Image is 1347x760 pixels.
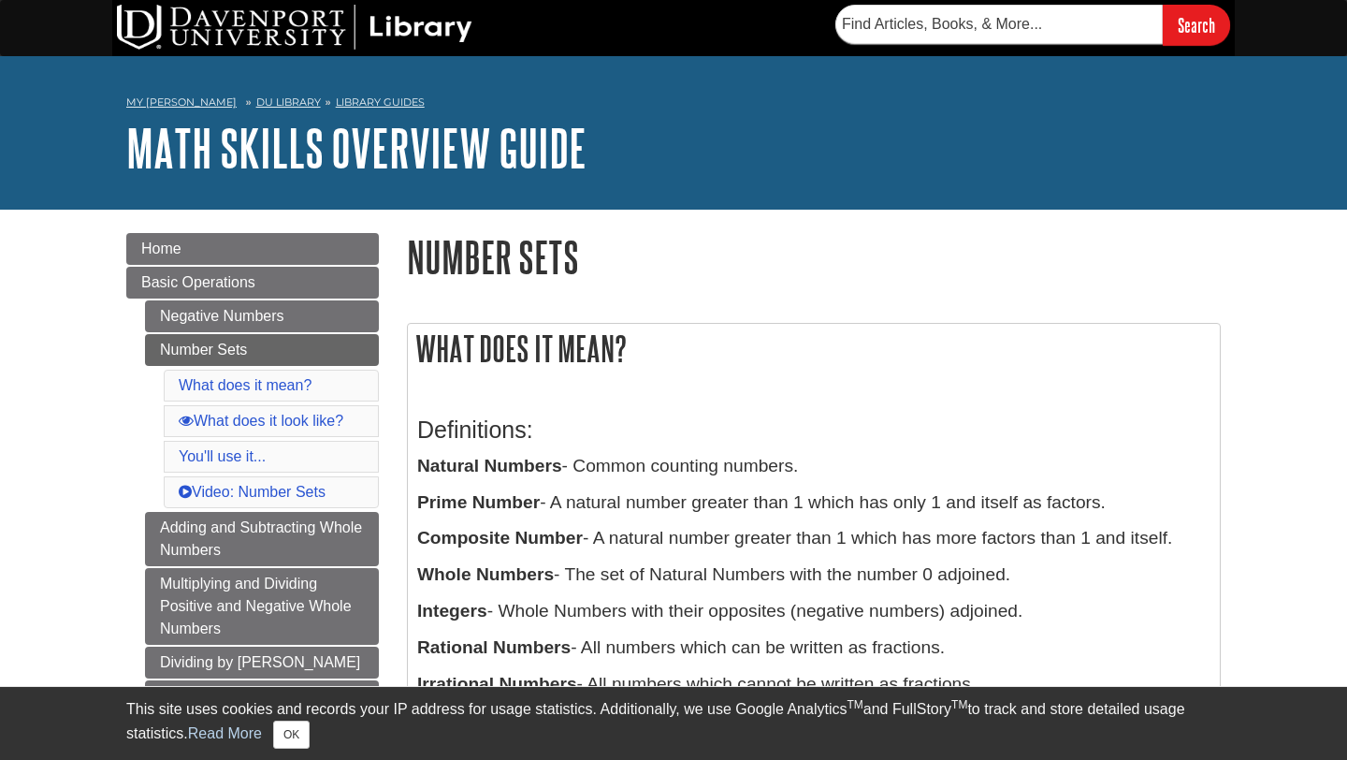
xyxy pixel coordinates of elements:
p: - A natural number greater than 1 which has only 1 and itself as factors. [417,490,1210,517]
a: Adding and Subtracting Whole Numbers [145,512,379,566]
a: Home [126,233,379,265]
a: What does it look like? [179,413,343,429]
span: Home [141,241,181,256]
b: Integers [417,601,487,621]
img: DU Library [117,5,472,50]
b: Composite Number [417,528,583,548]
a: Read More [188,725,262,741]
div: This site uses cookies and records your IP address for usage statistics. Additionally, we use Goo... [126,698,1221,749]
p: - The set of Natural Numbers with the number 0 adjoined. [417,562,1210,589]
a: Adding Integers with Different Signs [145,680,379,735]
a: Negative Numbers [145,300,379,332]
b: Whole Numbers [417,564,554,584]
form: Searches DU Library's articles, books, and more [835,5,1230,45]
b: Prime Number [417,492,540,512]
p: - Common counting numbers. [417,453,1210,480]
a: Basic Operations [126,267,379,299]
b: Irrational Numbers [417,674,577,694]
a: My [PERSON_NAME] [126,95,237,110]
h2: What does it mean? [408,324,1220,373]
p: - Whole Numbers with their opposites (negative numbers) adjoined. [417,598,1210,625]
b: Rational Numbers [417,637,571,657]
input: Search [1163,5,1230,45]
a: Video: Number Sets [179,484,326,500]
h1: Number Sets [407,233,1221,281]
a: Library Guides [336,95,425,109]
a: Multiplying and Dividing Positive and Negative Whole Numbers [145,568,379,645]
sup: TM [951,698,967,711]
p: - A natural number greater than 1 which has more factors than 1 and itself. [417,525,1210,552]
h3: Definitions: [417,417,1210,444]
a: Dividing by [PERSON_NAME] [145,647,379,679]
p: - All numbers which cannot be written as fractions. [417,671,1210,698]
a: DU Library [256,95,321,109]
nav: breadcrumb [126,90,1221,120]
a: Math Skills Overview Guide [126,119,587,177]
p: - All numbers which can be written as fractions. [417,635,1210,662]
a: Number Sets [145,334,379,366]
span: Basic Operations [141,274,255,290]
button: Close [273,721,310,749]
input: Find Articles, Books, & More... [835,5,1163,44]
a: What does it mean? [179,377,311,393]
sup: TM [847,698,862,711]
a: You'll use it... [179,448,266,464]
b: Natural Numbers [417,456,562,475]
